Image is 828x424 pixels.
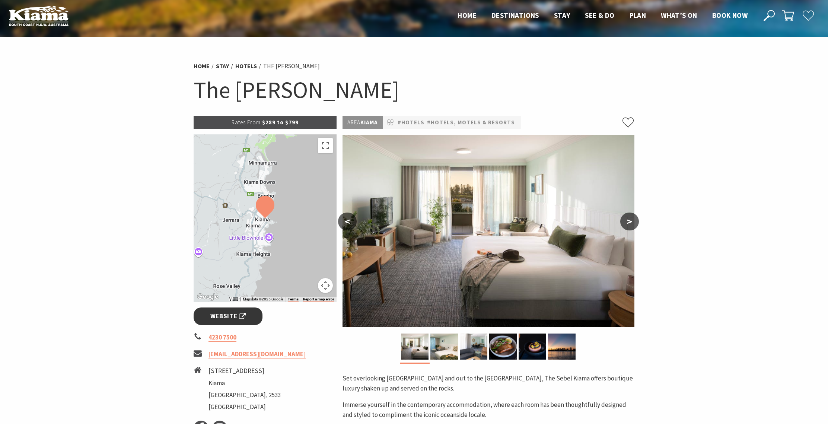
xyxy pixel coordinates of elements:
p: $289 to $799 [194,116,337,129]
a: Home [194,62,210,70]
a: [EMAIL_ADDRESS][DOMAIN_NAME] [208,350,306,358]
span: Area [347,119,360,126]
img: Yves Bar & Bistro [489,334,517,360]
li: [GEOGRAPHIC_DATA] [208,402,281,412]
a: Report a map error [303,297,334,302]
span: Book now [712,11,748,20]
img: Superior Balcony Room [430,334,458,360]
span: Map data ©2025 Google [243,297,283,301]
p: Immerse yourself in the contemporary accommodation, where each room has been thoughtfully designe... [343,400,634,420]
li: [GEOGRAPHIC_DATA], 2533 [208,390,281,400]
li: Kiama [208,378,281,388]
a: #Hotels, Motels & Resorts [427,118,515,127]
nav: Main Menu [450,10,755,22]
p: Kiama [343,116,383,129]
button: > [620,213,639,230]
a: Hotels [235,62,257,70]
span: Destinations [491,11,539,20]
span: Rates From: [232,119,262,126]
a: #Hotels [398,118,424,127]
a: 4230 7500 [208,333,236,342]
img: Deluxe Apartment [460,334,487,360]
a: Click to see this area on Google Maps [195,292,220,302]
li: [STREET_ADDRESS] [208,366,281,376]
p: Set overlooking [GEOGRAPHIC_DATA] and out to the [GEOGRAPHIC_DATA], The Sebel Kiama offers boutiq... [343,373,634,393]
span: See & Do [585,11,614,20]
img: Yves Bar & Bistro [519,334,546,360]
span: Home [458,11,477,20]
span: What’s On [661,11,697,20]
a: Terms (opens in new tab) [288,297,299,302]
img: Kiama Logo [9,6,69,26]
img: Kiama [548,334,576,360]
img: Deluxe Balcony Room [343,135,634,327]
img: Google [195,292,220,302]
span: Stay [554,11,570,20]
span: Website [210,311,246,321]
h1: The [PERSON_NAME] [194,75,634,105]
li: The [PERSON_NAME] [263,61,320,71]
button: < [338,213,357,230]
a: Website [194,307,262,325]
button: Toggle fullscreen view [318,138,333,153]
a: Stay [216,62,229,70]
span: Plan [630,11,646,20]
button: Map camera controls [318,278,333,293]
button: Keyboard shortcuts [233,297,238,302]
img: Deluxe Balcony Room [401,334,429,360]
